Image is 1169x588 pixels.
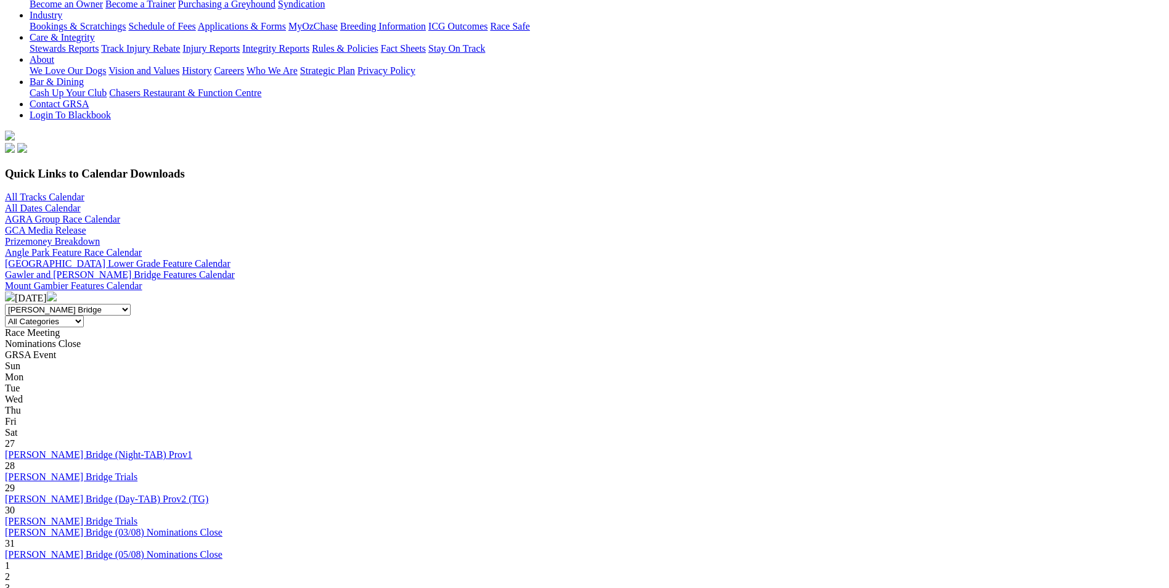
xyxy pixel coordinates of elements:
a: [PERSON_NAME] Bridge (Day-TAB) Prov2 (TG) [5,494,208,504]
a: Strategic Plan [300,65,355,76]
div: Bar & Dining [30,88,1164,99]
a: We Love Our Dogs [30,65,106,76]
span: 31 [5,538,15,549]
div: [DATE] [5,292,1164,304]
a: Privacy Policy [357,65,415,76]
h3: Quick Links to Calendar Downloads [5,167,1164,181]
div: Thu [5,405,1164,416]
span: 27 [5,438,15,449]
a: Stewards Reports [30,43,99,54]
a: [PERSON_NAME] Bridge (05/08) Nominations Close [5,549,222,560]
div: Care & Integrity [30,43,1164,54]
a: Mount Gambier Features Calendar [5,280,142,291]
a: [PERSON_NAME] Bridge (03/08) Nominations Close [5,527,222,537]
a: Stay On Track [428,43,485,54]
span: 1 [5,560,10,571]
img: logo-grsa-white.png [5,131,15,141]
span: 30 [5,505,15,515]
img: facebook.svg [5,143,15,153]
a: Vision and Values [108,65,179,76]
div: Sat [5,427,1164,438]
a: Injury Reports [182,43,240,54]
img: chevron-right-pager-white.svg [47,292,57,301]
a: GCA Media Release [5,225,86,235]
a: [GEOGRAPHIC_DATA] Lower Grade Feature Calendar [5,258,230,269]
img: twitter.svg [17,143,27,153]
div: Wed [5,394,1164,405]
a: Gawler and [PERSON_NAME] Bridge Features Calendar [5,269,235,280]
a: Applications & Forms [198,21,286,31]
a: Bar & Dining [30,76,84,87]
span: 28 [5,460,15,471]
a: Cash Up Your Club [30,88,107,98]
a: Contact GRSA [30,99,89,109]
a: Care & Integrity [30,32,95,43]
div: Sun [5,361,1164,372]
a: ICG Outcomes [428,21,487,31]
div: Industry [30,21,1164,32]
a: Race Safe [490,21,529,31]
a: Login To Blackbook [30,110,111,120]
a: [PERSON_NAME] Bridge (Night-TAB) Prov1 [5,449,192,460]
div: About [30,65,1164,76]
a: [PERSON_NAME] Bridge Trials [5,516,137,526]
a: All Dates Calendar [5,203,81,213]
div: Nominations Close [5,338,1164,349]
div: Race Meeting [5,327,1164,338]
a: Prizemoney Breakdown [5,236,100,247]
a: Breeding Information [340,21,426,31]
a: All Tracks Calendar [5,192,84,202]
a: Rules & Policies [312,43,378,54]
div: GRSA Event [5,349,1164,361]
a: Industry [30,10,62,20]
a: [PERSON_NAME] Bridge Trials [5,472,137,482]
a: Track Injury Rebate [101,43,180,54]
a: Bookings & Scratchings [30,21,126,31]
span: 29 [5,483,15,493]
a: Fact Sheets [381,43,426,54]
a: History [182,65,211,76]
img: chevron-left-pager-white.svg [5,292,15,301]
a: Schedule of Fees [128,21,195,31]
a: Careers [214,65,244,76]
a: MyOzChase [288,21,338,31]
a: Who We Are [246,65,298,76]
a: AGRA Group Race Calendar [5,214,120,224]
a: Angle Park Feature Race Calendar [5,247,142,258]
a: About [30,54,54,65]
a: Integrity Reports [242,43,309,54]
div: Fri [5,416,1164,427]
div: Mon [5,372,1164,383]
span: 2 [5,571,10,582]
a: Chasers Restaurant & Function Centre [109,88,261,98]
div: Tue [5,383,1164,394]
